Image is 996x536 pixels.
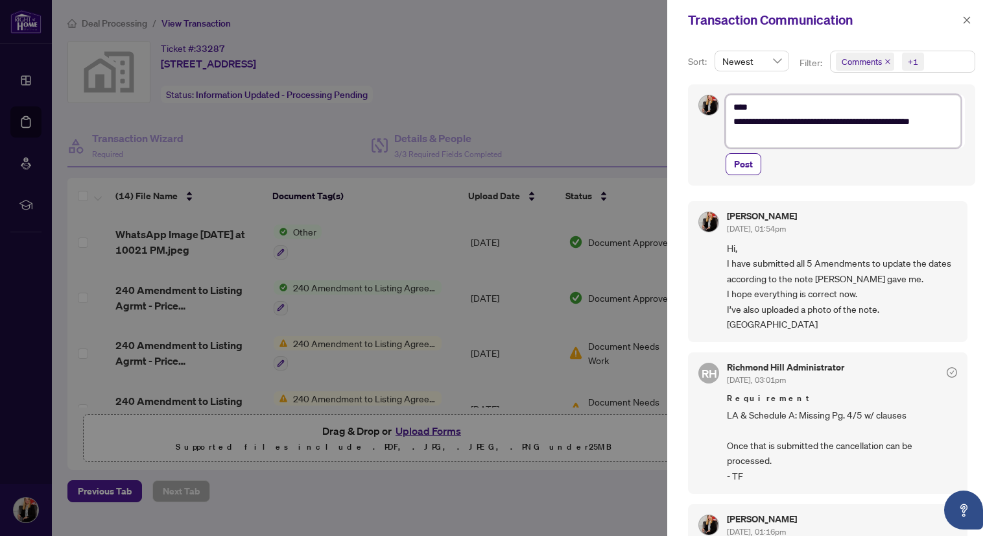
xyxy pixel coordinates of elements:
[701,365,717,382] span: RH
[727,212,797,221] h5: [PERSON_NAME]
[884,58,891,65] span: close
[688,55,709,69] p: Sort:
[836,53,894,71] span: Comments
[688,10,958,30] div: Transaction Communication
[908,55,918,68] div: +1
[726,153,761,175] button: Post
[947,367,957,378] span: check-circle
[699,212,718,232] img: Profile Icon
[734,154,753,175] span: Post
[962,16,971,25] span: close
[727,241,957,332] span: Hi, I have submitted all 5 Amendments to update the dates according to the note [PERSON_NAME] gav...
[699,95,718,115] img: Profile Icon
[722,51,781,71] span: Newest
[727,363,844,372] h5: Richmond Hill Administrator
[699,515,718,535] img: Profile Icon
[727,224,786,234] span: [DATE], 01:54pm
[727,515,797,524] h5: [PERSON_NAME]
[842,55,882,68] span: Comments
[727,392,957,405] span: Requirement
[800,56,824,70] p: Filter:
[727,408,957,483] span: LA & Schedule A: Missing Pg. 4/5 w/ clauses Once that is submitted the cancellation can be proces...
[727,375,786,385] span: [DATE], 03:01pm
[944,491,983,530] button: Open asap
